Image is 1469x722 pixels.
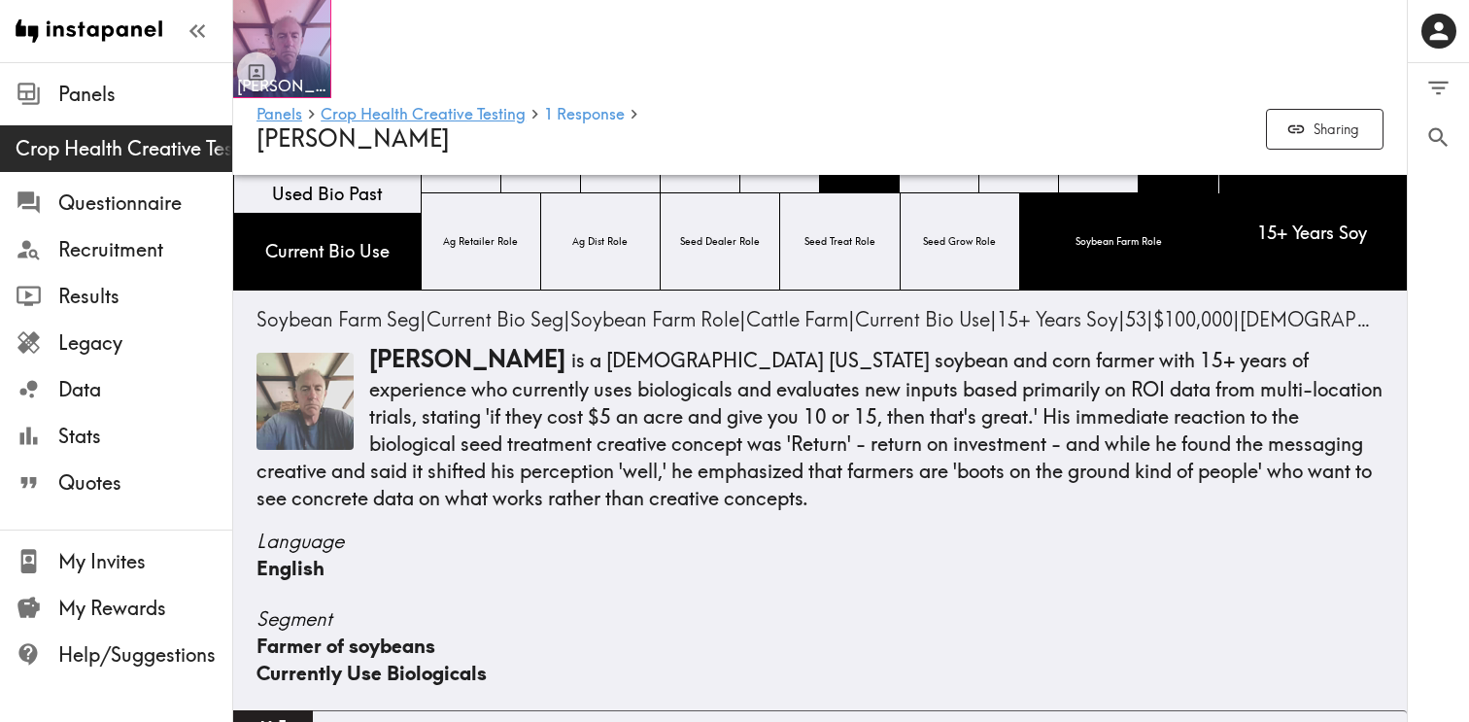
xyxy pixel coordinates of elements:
span: Farmer of soybeans [256,634,435,658]
span: English [256,556,325,580]
span: | [256,307,427,331]
span: My Rewards [58,595,232,622]
span: [PERSON_NAME] [237,75,326,96]
span: Ag Retailer Role [439,231,522,253]
a: Crop Health Creative Testing [321,106,526,124]
span: Data [58,376,232,403]
span: 15+ Years Soy [1253,217,1371,249]
span: Current Bio Use [261,235,393,267]
span: [DEMOGRAPHIC_DATA] [1240,307,1458,331]
span: | [997,307,1125,331]
span: Ag Dist Role [568,231,632,253]
span: Crop Health Creative Testing [16,135,232,162]
button: Toggle between responses and questions [237,52,276,91]
span: Questionnaire [58,189,232,217]
span: Current Bio Use [855,307,990,331]
span: Soybean Farm Role [1072,231,1166,253]
span: Currently Use Biologicals [256,661,487,685]
span: | [855,307,997,331]
img: Thumbnail [256,353,354,450]
button: Search [1408,113,1469,162]
span: Current Bio Seg [427,307,564,331]
span: Segment [256,605,1384,633]
span: | [746,307,855,331]
span: 15+ Years Soy [997,307,1118,331]
span: Quotes [58,469,232,497]
span: 1 Response [544,106,625,121]
span: Panels [58,81,232,108]
span: Stats [58,423,232,450]
span: Cattle Farm [746,307,848,331]
span: | [1153,307,1240,331]
span: Recruitment [58,236,232,263]
span: | [427,307,570,331]
span: My Invites [58,548,232,575]
button: Sharing [1266,109,1384,151]
span: Soybean Farm Role [570,307,739,331]
button: Filter Responses [1408,63,1469,113]
span: Language [256,528,1384,555]
span: [PERSON_NAME] [256,123,450,153]
span: [PERSON_NAME] [369,344,565,373]
span: $100,000 [1153,307,1233,331]
span: Soybean Farm Seg [256,307,420,331]
span: Legacy [58,329,232,357]
span: Results [58,283,232,310]
a: 1 Response [544,106,625,124]
span: Help/Suggestions [58,641,232,669]
span: Search [1425,124,1452,151]
span: | [1125,307,1153,331]
span: | [570,307,746,331]
span: Seed Treat Role [801,231,879,253]
span: Used Bio Past [268,178,386,210]
p: is a [DEMOGRAPHIC_DATA] [US_STATE] soybean and corn farmer with 15+ years of experience who curre... [256,343,1384,512]
span: Seed Grow Role [919,231,1000,253]
span: Seed Dealer Role [676,231,764,253]
span: 53 [1125,307,1146,331]
span: | [1240,307,1465,331]
span: Filter Responses [1425,75,1452,101]
a: Panels [256,106,302,124]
